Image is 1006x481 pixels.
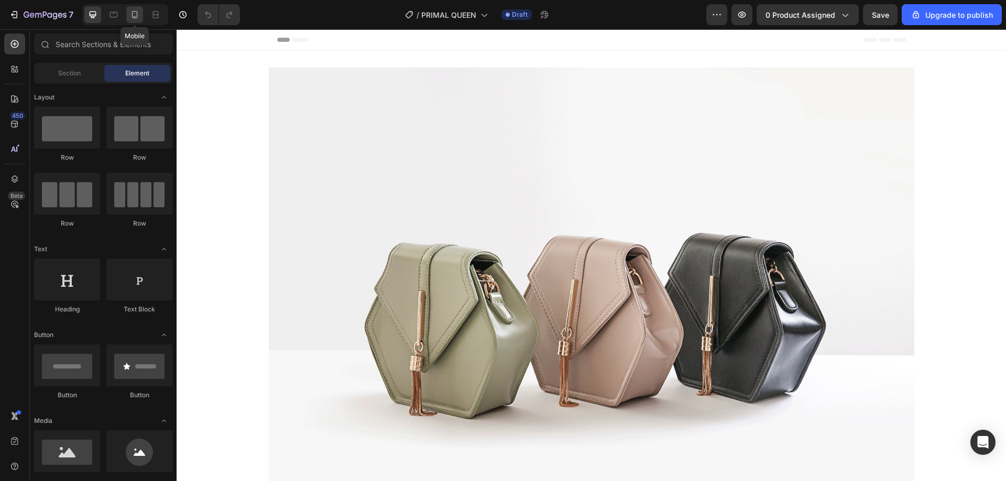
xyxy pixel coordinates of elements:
span: Layout [34,93,54,102]
span: Toggle open [156,89,172,106]
div: Row [34,219,100,228]
span: Button [34,330,53,340]
span: Toggle open [156,412,172,429]
div: 450 [10,111,25,120]
input: Search Sections & Elements [34,33,172,54]
div: Row [106,153,172,162]
div: Row [34,153,100,162]
div: Heading [34,305,100,314]
span: Toggle open [156,327,172,343]
iframe: Design area [177,29,1006,481]
span: Save [872,10,889,19]
span: Draft [512,10,528,19]
div: Open Intercom Messenger [970,430,996,455]
span: Element [125,69,149,78]
div: Undo/Redo [198,4,240,25]
div: Row [106,219,172,228]
div: Upgrade to publish [911,9,993,20]
div: Text Block [106,305,172,314]
span: Section [58,69,81,78]
div: Button [106,390,172,400]
span: / [417,9,419,20]
div: Beta [8,192,25,200]
span: Text [34,244,47,254]
button: 0 product assigned [757,4,859,25]
button: 7 [4,4,78,25]
span: PRIMAL QUEEN [421,9,476,20]
span: Toggle open [156,241,172,258]
button: Upgrade to publish [902,4,1002,25]
p: 7 [69,8,73,21]
button: Save [863,4,898,25]
span: 0 product assigned [766,9,835,20]
div: Button [34,390,100,400]
span: Media [34,416,52,426]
